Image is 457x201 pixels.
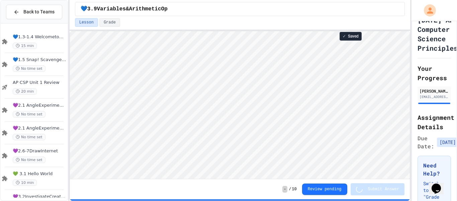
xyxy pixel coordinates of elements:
span: Due Date: [418,134,434,150]
button: Review pending [302,184,347,195]
span: No time set [13,65,45,72]
div: [PERSON_NAME] [420,88,449,94]
iframe: Snap! Programming Environment [70,31,410,179]
span: 💜2.6-7DrawInternet [13,148,66,154]
span: Submit Answer [368,187,399,192]
span: / [289,187,291,192]
span: 15 min [13,43,37,49]
span: 💙1.3-1.4 WelcometoSnap! [13,34,66,40]
span: Back to Teams [23,8,55,15]
span: AP CSP Unit 1 Review [13,80,66,86]
span: 10 [292,187,296,192]
span: No time set [13,157,45,163]
h2: Your Progress [418,64,451,83]
span: 💜2.1 AngleExperiments2 [13,125,66,131]
span: 💙1.5 Snap! ScavengerHunt [13,57,66,63]
button: Lesson [75,18,98,27]
span: 10 min [13,180,37,186]
span: 20 min [13,88,37,95]
span: 💜3.2InvestigateCreateVars [13,194,66,200]
span: 💙3.9Variables&ArithmeticOp [81,5,168,13]
span: 💚 3.1 Hello World [13,171,66,177]
span: - [282,186,287,193]
span: 💜2.1 AngleExperiments1 [13,103,66,108]
iframe: chat widget [429,174,450,194]
span: No time set [13,111,45,117]
div: My Account [417,3,438,18]
span: No time set [13,134,45,140]
h2: Assignment Details [418,113,451,132]
span: ✓ [343,34,346,39]
span: Saved [348,34,359,39]
h3: Need Help? [423,161,445,178]
div: [EMAIL_ADDRESS][DOMAIN_NAME] [420,94,449,99]
button: Grade [99,18,120,27]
